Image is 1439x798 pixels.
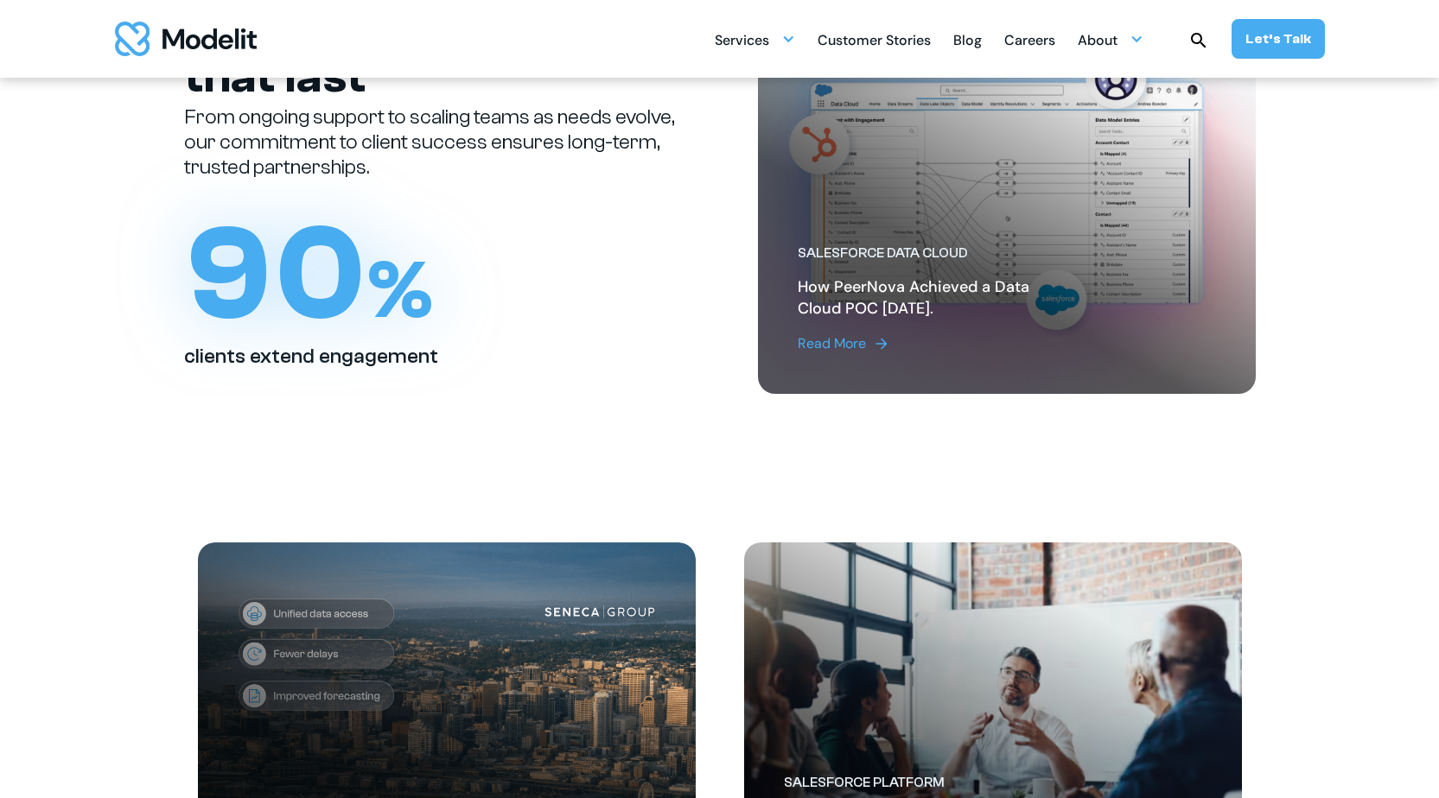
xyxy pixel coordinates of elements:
[184,105,682,180] p: From ongoing support to scaling teams as needs evolve, our commitment to client success ensures l...
[1078,22,1143,56] div: About
[184,345,438,370] h2: clients extend engagement
[818,22,931,56] a: Customer Stories
[1078,25,1117,59] div: About
[818,25,931,59] div: Customer Stories
[784,774,1061,792] div: Salesforce Platform
[1245,29,1311,48] div: Let’s Talk
[184,207,434,341] h1: 90
[953,25,982,59] div: Blog
[798,333,1075,354] a: Read More
[1004,22,1055,56] a: Careers
[798,333,866,354] div: Read More
[798,276,1075,320] h2: How PeerNova Achieved a Data Cloud POC [DATE].
[115,22,257,56] a: home
[715,25,769,59] div: Services
[1232,19,1325,59] a: Let’s Talk
[953,22,982,56] a: Blog
[1004,25,1055,59] div: Careers
[367,244,433,338] span: %
[798,244,1075,263] div: Salesforce Data Cloud
[873,335,890,352] img: arrow
[115,22,257,56] img: modelit logo
[715,22,795,56] div: Services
